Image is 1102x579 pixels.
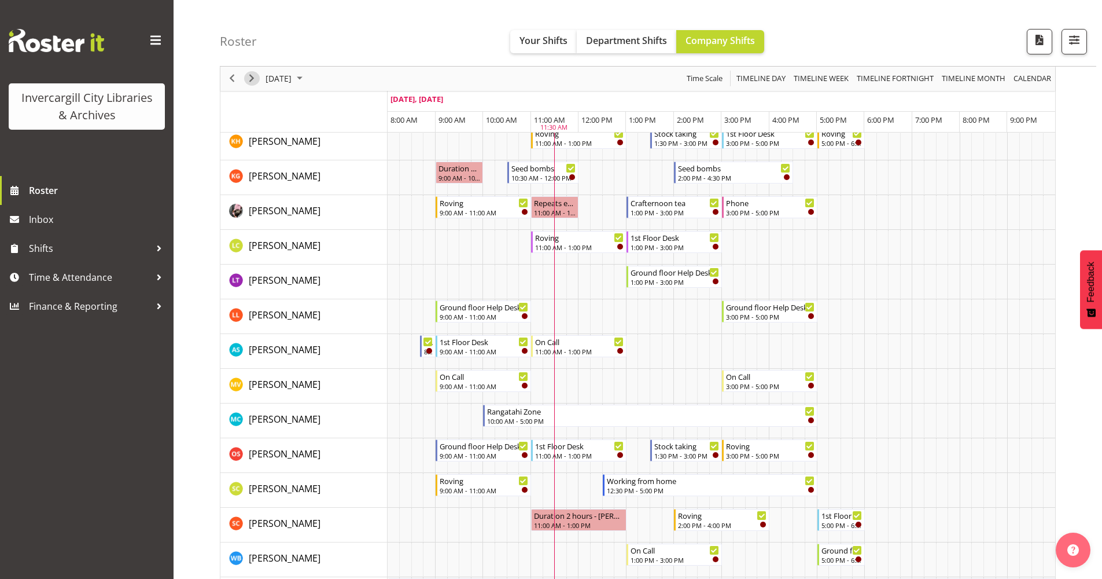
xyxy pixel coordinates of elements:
[519,34,567,47] span: Your Shifts
[631,243,719,252] div: 1:00 PM - 3:00 PM
[726,301,814,313] div: Ground floor Help Desk
[249,448,320,460] span: [PERSON_NAME]
[249,516,320,530] a: [PERSON_NAME]
[531,196,578,218] div: Keyu Chen"s event - Repeats every thursday - Keyu Chen Begin From Thursday, September 25, 2025 at...
[420,335,436,357] div: Mandy Stenton"s event - Newspapers Begin From Thursday, September 25, 2025 at 8:40:00 AM GMT+12:0...
[722,370,817,392] div: Marion van Voornveld"s event - On Call Begin From Thursday, September 25, 2025 at 3:00:00 PM GMT+...
[626,196,722,218] div: Keyu Chen"s event - Crafternoon tea Begin From Thursday, September 25, 2025 at 1:00:00 PM GMT+12:...
[581,115,613,125] span: 12:00 PM
[249,309,320,321] span: [PERSON_NAME]
[678,162,790,174] div: Seed bombs
[249,482,320,495] span: [PERSON_NAME]
[1012,72,1052,86] span: calendar
[220,473,388,508] td: Samuel Carter resource
[535,232,624,243] div: Roving
[821,127,862,139] div: Roving
[531,439,626,461] div: Olivia Stanley"s event - 1st Floor Desk Begin From Thursday, September 25, 2025 at 11:00:00 AM GM...
[586,34,667,47] span: Department Shifts
[631,544,719,556] div: On Call
[654,127,719,139] div: Stock taking
[1067,544,1079,556] img: help-xxl-2.png
[440,347,528,356] div: 9:00 AM - 11:00 AM
[1086,262,1096,302] span: Feedback
[20,89,153,124] div: Invercargill City Libraries & Archives
[535,347,624,356] div: 11:00 AM - 1:00 PM
[249,343,320,357] a: [PERSON_NAME]
[821,510,862,521] div: 1st Floor Desk
[29,298,150,315] span: Finance & Reporting
[792,72,851,86] button: Timeline Week
[650,439,722,461] div: Olivia Stanley"s event - Stock taking Begin From Thursday, September 25, 2025 at 1:30:00 PM GMT+1...
[535,127,624,139] div: Roving
[249,135,320,148] span: [PERSON_NAME]
[1080,250,1102,329] button: Feedback - Show survey
[677,115,704,125] span: 2:00 PM
[436,335,531,357] div: Mandy Stenton"s event - 1st Floor Desk Begin From Thursday, September 25, 2025 at 9:00:00 AM GMT+...
[511,173,576,182] div: 10:30 AM - 12:00 PM
[820,115,847,125] span: 5:00 PM
[821,555,862,565] div: 5:00 PM - 6:00 PM
[224,72,240,86] button: Previous
[264,72,308,86] button: September 2025
[249,552,320,565] span: [PERSON_NAME]
[249,169,320,183] a: [PERSON_NAME]
[855,72,936,86] button: Fortnight
[220,508,388,543] td: Serena Casey resource
[390,115,418,125] span: 8:00 AM
[856,72,935,86] span: Timeline Fortnight
[726,382,814,391] div: 3:00 PM - 5:00 PM
[440,486,528,495] div: 9:00 AM - 11:00 AM
[685,72,724,86] span: Time Scale
[534,197,576,208] div: Repeats every [DATE] - [PERSON_NAME]
[726,208,814,217] div: 3:00 PM - 5:00 PM
[220,126,388,160] td: Kaela Harley resource
[220,438,388,473] td: Olivia Stanley resource
[483,405,817,427] div: Michelle Cunningham"s event - Rangatahi Zone Begin From Thursday, September 25, 2025 at 10:00:00 ...
[249,134,320,148] a: [PERSON_NAME]
[440,451,528,460] div: 9:00 AM - 11:00 AM
[941,72,1007,86] span: Timeline Month
[9,29,104,52] img: Rosterit website logo
[631,232,719,243] div: 1st Floor Desk
[511,162,576,174] div: Seed bombs
[685,72,725,86] button: Time Scale
[654,440,719,452] div: Stock taking
[726,138,814,148] div: 3:00 PM - 5:00 PM
[678,521,766,530] div: 2:00 PM - 4:00 PM
[629,115,656,125] span: 1:00 PM
[249,378,320,391] span: [PERSON_NAME]
[220,404,388,438] td: Michelle Cunningham resource
[963,115,990,125] span: 8:00 PM
[249,413,320,426] span: [PERSON_NAME]
[440,197,528,208] div: Roving
[249,204,320,217] span: [PERSON_NAME]
[249,274,320,287] span: [PERSON_NAME]
[821,138,862,148] div: 5:00 PM - 6:00 PM
[220,299,388,334] td: Lynette Lockett resource
[650,127,722,149] div: Kaela Harley"s event - Stock taking Begin From Thursday, September 25, 2025 at 1:30:00 PM GMT+12:...
[607,486,814,495] div: 12:30 PM - 5:00 PM
[631,197,719,208] div: Crafternoon tea
[440,312,528,321] div: 9:00 AM - 11:00 AM
[249,204,320,218] a: [PERSON_NAME]
[390,94,443,104] span: [DATE], [DATE]
[440,475,528,486] div: Roving
[440,371,528,382] div: On Call
[220,334,388,369] td: Mandy Stenton resource
[817,509,865,531] div: Serena Casey"s event - 1st Floor Desk Begin From Thursday, September 25, 2025 at 5:00:00 PM GMT+1...
[29,269,150,286] span: Time & Attendance
[1027,29,1052,54] button: Download a PDF of the roster for the current day
[486,115,517,125] span: 10:00 AM
[722,439,817,461] div: Olivia Stanley"s event - Roving Begin From Thursday, September 25, 2025 at 3:00:00 PM GMT+12:00 E...
[535,243,624,252] div: 11:00 AM - 1:00 PM
[534,115,565,125] span: 11:00 AM
[436,370,531,392] div: Marion van Voornveld"s event - On Call Begin From Thursday, September 25, 2025 at 9:00:00 AM GMT+...
[249,551,320,565] a: [PERSON_NAME]
[867,115,894,125] span: 6:00 PM
[631,555,719,565] div: 1:00 PM - 3:00 PM
[676,30,764,53] button: Company Shifts
[626,544,722,566] div: Willem Burger"s event - On Call Begin From Thursday, September 25, 2025 at 1:00:00 PM GMT+12:00 E...
[487,416,814,426] div: 10:00 AM - 5:00 PM
[534,510,624,521] div: Duration 2 hours - [PERSON_NAME]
